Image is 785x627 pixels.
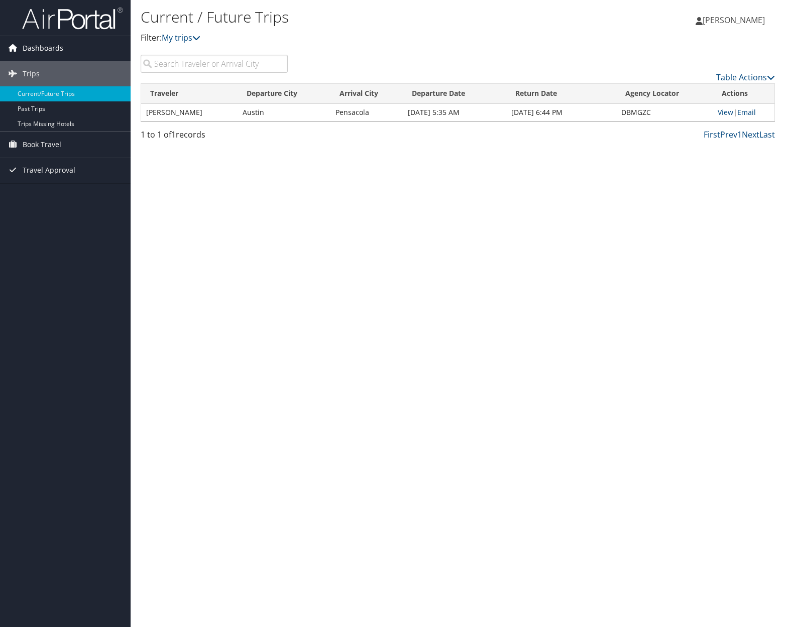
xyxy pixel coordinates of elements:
[141,84,238,103] th: Traveler: activate to sort column ascending
[713,103,774,121] td: |
[162,32,200,43] a: My trips
[23,158,75,183] span: Travel Approval
[616,84,713,103] th: Agency Locator: activate to sort column ascending
[713,84,774,103] th: Actions
[141,32,564,45] p: Filter:
[742,129,759,140] a: Next
[403,84,506,103] th: Departure Date: activate to sort column descending
[403,103,506,121] td: [DATE] 5:35 AM
[22,7,123,30] img: airportal-logo.png
[23,36,63,61] span: Dashboards
[141,129,288,146] div: 1 to 1 of records
[506,84,616,103] th: Return Date: activate to sort column ascending
[141,55,288,73] input: Search Traveler or Arrival City
[330,84,403,103] th: Arrival City: activate to sort column ascending
[23,61,40,86] span: Trips
[616,103,713,121] td: DBMGZC
[141,7,564,28] h1: Current / Future Trips
[704,129,720,140] a: First
[718,107,733,117] a: View
[330,103,403,121] td: Pensacola
[696,5,775,35] a: [PERSON_NAME]
[506,103,616,121] td: [DATE] 6:44 PM
[759,129,775,140] a: Last
[737,129,742,140] a: 1
[737,107,756,117] a: Email
[141,103,238,121] td: [PERSON_NAME]
[171,129,176,140] span: 1
[716,72,775,83] a: Table Actions
[238,103,330,121] td: Austin
[703,15,765,26] span: [PERSON_NAME]
[720,129,737,140] a: Prev
[238,84,330,103] th: Departure City: activate to sort column ascending
[23,132,61,157] span: Book Travel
